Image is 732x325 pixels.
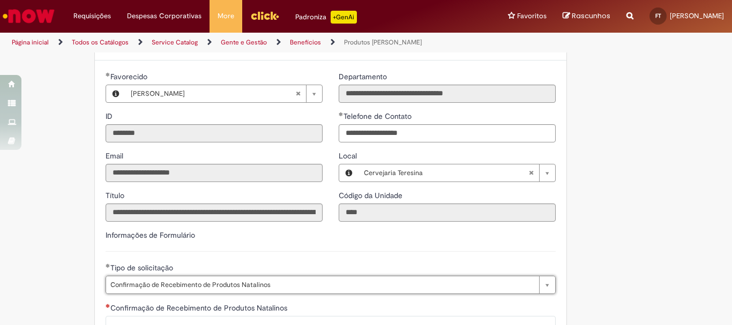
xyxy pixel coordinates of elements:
[125,85,322,102] a: [PERSON_NAME]Limpar campo Favorecido
[670,11,724,20] span: [PERSON_NAME]
[106,191,126,200] span: Somente leitura - Título
[572,11,610,21] span: Rascunhos
[339,151,359,161] span: Local
[343,111,414,121] span: Telefone de Contato
[339,191,405,200] span: Somente leitura - Código da Unidade
[250,7,279,24] img: click_logo_yellow_360x200.png
[358,164,555,182] a: Cervejaria TeresinaLimpar campo Local
[295,11,357,24] div: Padroniza
[106,72,110,77] span: Obrigatório Preenchido
[655,12,661,19] span: FT
[106,263,110,268] span: Obrigatório Preenchido
[106,190,126,201] label: Somente leitura - Título
[152,38,198,47] a: Service Catalog
[127,11,201,21] span: Despesas Corporativas
[110,72,150,81] span: Necessários - Favorecido
[218,11,234,21] span: More
[106,124,323,142] input: ID
[344,38,422,47] a: Produtos [PERSON_NAME]
[339,85,556,103] input: Departamento
[339,124,556,142] input: Telefone de Contato
[131,85,295,102] span: [PERSON_NAME]
[339,112,343,116] span: Obrigatório Preenchido
[73,11,111,21] span: Requisições
[331,11,357,24] p: +GenAi
[339,71,389,82] label: Somente leitura - Departamento
[563,11,610,21] a: Rascunhos
[221,38,267,47] a: Gente e Gestão
[517,11,547,21] span: Favoritos
[339,72,389,81] span: Somente leitura - Departamento
[110,276,534,293] span: Confirmação de Recebimento de Produtos Natalinos
[106,230,195,240] label: Informações de Formulário
[106,203,323,222] input: Título
[106,111,115,122] label: Somente leitura - ID
[290,38,321,47] a: Benefícios
[364,164,528,182] span: Cervejaria Teresina
[106,111,115,121] span: Somente leitura - ID
[106,150,125,161] label: Somente leitura - Email
[523,164,539,182] abbr: Limpar campo Local
[339,203,556,222] input: Código da Unidade
[106,164,323,182] input: Email
[110,263,175,273] span: Tipo de solicitação
[339,190,405,201] label: Somente leitura - Código da Unidade
[110,303,289,313] span: Confirmação de Recebimento de Produtos Natalinos
[339,164,358,182] button: Local, Visualizar este registro Cervejaria Teresina
[106,85,125,102] button: Favorecido, Visualizar este registro Francisco Uvenos Matos Torres
[1,5,56,27] img: ServiceNow
[290,85,306,102] abbr: Limpar campo Favorecido
[12,38,49,47] a: Página inicial
[72,38,129,47] a: Todos os Catálogos
[8,33,480,52] ul: Trilhas de página
[106,304,110,308] span: Necessários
